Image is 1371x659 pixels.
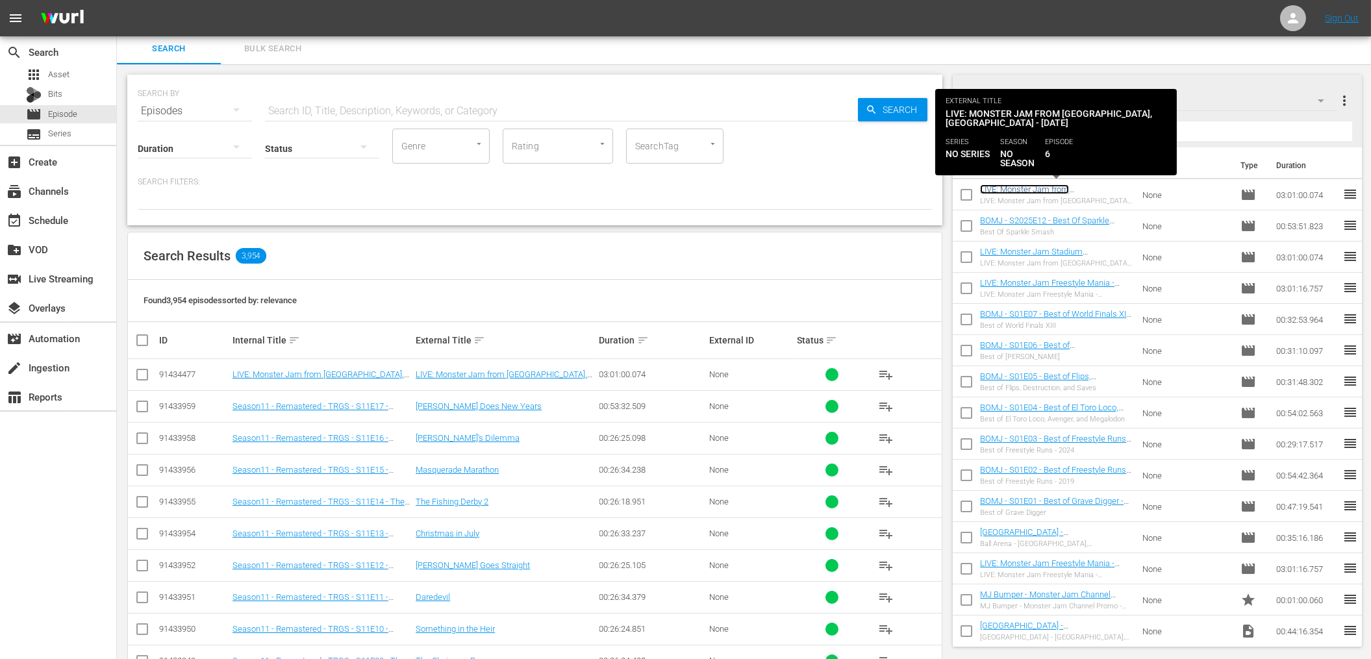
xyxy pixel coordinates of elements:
span: reorder [1342,280,1358,295]
a: BOMJ - S01E06 - Best of [PERSON_NAME] - Compilation [980,340,1093,360]
a: MJ Bumper - Monster Jam Channel Promo - Dont Go Anywhere [980,590,1116,609]
div: Best Of Sparkle Smash [980,228,1132,236]
div: None [709,624,793,634]
div: LIVE: Monster Jam Freestyle Mania - [GEOGRAPHIC_DATA], [GEOGRAPHIC_DATA] - [DATE] [980,290,1132,299]
a: LIVE: Monster Jam Freestyle Mania - [GEOGRAPHIC_DATA], [GEOGRAPHIC_DATA] [DATE] [980,558,1120,588]
span: Promo [1240,592,1256,608]
td: None [1137,273,1235,304]
span: Series [48,127,71,140]
button: playlist_add [870,582,901,613]
span: sort [288,334,300,346]
a: [PERSON_NAME] Goes Straight [416,560,530,570]
div: 91433955 [159,497,229,506]
a: Season11 - Remastered - TRGS - S11E14 - The Fishing Derby 2 [233,497,410,516]
div: 91433952 [159,560,229,570]
td: None [1137,491,1235,522]
a: BOMJ - S01E03 - Best of Freestyle Runs - 2024 - Compilation [980,434,1131,453]
div: None [709,433,793,443]
span: Create [6,155,22,170]
a: Season11 - Remastered - TRGS - S11E16 - [PERSON_NAME]'s Dilemma [233,433,394,453]
span: Episode [26,106,42,122]
span: Episode [1240,312,1256,327]
a: LIVE: Monster Jam Stadium Championship Series from [GEOGRAPHIC_DATA], [US_STATE] - [DATE] [980,247,1110,286]
span: Series [26,127,42,142]
div: [GEOGRAPHIC_DATA] - [GEOGRAPHIC_DATA], [GEOGRAPHIC_DATA] [980,633,1132,641]
span: Ingestion [6,360,22,376]
span: Overlays [6,301,22,316]
button: playlist_add [870,391,901,422]
td: None [1137,210,1235,242]
span: playlist_add [878,590,894,605]
td: 00:54:42.364 [1271,460,1342,491]
div: None [709,369,793,379]
span: menu [8,10,23,26]
span: reorder [1342,591,1358,607]
span: Asset [26,67,42,82]
div: Best of Freestyle Runs - 2024 [980,446,1132,454]
div: 00:26:33.237 [599,528,705,538]
td: None [1137,553,1235,584]
span: more_vert [1337,93,1352,108]
div: LIVE: Monster Jam Freestyle Mania - [GEOGRAPHIC_DATA], [GEOGRAPHIC_DATA] - [DATE] [980,571,1132,579]
button: Search [858,98,927,121]
button: Open [473,138,485,150]
td: None [1137,584,1235,615]
a: BOMJ - S01E04 - Best of El Toro Loco, Avenger, and Megalodon - Compilation [980,403,1124,422]
span: Episode [1240,249,1256,265]
a: Sign Out [1325,13,1359,23]
td: None [1137,179,1235,210]
button: playlist_add [870,486,901,517]
a: Masquerade Marathon [416,465,499,475]
span: Episode [1240,187,1256,203]
td: None [1137,366,1235,397]
a: [GEOGRAPHIC_DATA] - [GEOGRAPHIC_DATA], [GEOGRAPHIC_DATA] - 2022 [980,527,1083,556]
span: Search [877,98,927,121]
a: Season11 - Remastered - TRGS - S11E17 - [PERSON_NAME] Does New Years [233,401,394,421]
p: Search Filters: [138,177,932,188]
span: Bits [48,88,62,101]
div: Best of Flips, Destruction, and Saves [980,384,1132,392]
span: Episode [1240,218,1256,234]
span: reorder [1342,467,1358,482]
th: Ext. ID [1136,147,1233,184]
span: playlist_add [878,558,894,573]
span: reorder [1342,436,1358,451]
div: None [709,497,793,506]
a: LIVE: Monster Jam from [GEOGRAPHIC_DATA], [GEOGRAPHIC_DATA] - [DATE] [980,184,1089,214]
span: reorder [1342,218,1358,233]
a: [PERSON_NAME] Does New Years [416,401,542,411]
span: sort [473,334,485,346]
span: playlist_add [878,621,894,637]
a: LIVE: Monster Jam from [GEOGRAPHIC_DATA], [GEOGRAPHIC_DATA] - [DATE] [233,369,409,389]
span: sort [637,334,649,346]
div: 00:53:32.509 [599,401,705,411]
th: Type [1233,147,1268,184]
div: 91433956 [159,465,229,475]
td: None [1137,242,1235,273]
div: Best of [PERSON_NAME] [980,353,1132,361]
span: Episode [1240,280,1256,296]
span: playlist_add [878,430,894,446]
div: Best of El Toro Loco, Avenger, and Megalodon [980,415,1132,423]
div: Internal Title [233,332,412,348]
div: 91433958 [159,433,229,443]
td: 00:01:00.060 [1271,584,1342,615]
a: BOMJ - S2025E12 - Best Of Sparkle Smash Compilation [980,216,1114,235]
td: 00:47:19.541 [1271,491,1342,522]
div: 00:26:34.238 [599,465,705,475]
a: LIVE: Monster Jam from [GEOGRAPHIC_DATA], [GEOGRAPHIC_DATA] - [DATE] [416,369,592,389]
td: 00:44:16.354 [1271,615,1342,647]
a: Daredevil [416,592,450,602]
span: Search [6,45,22,60]
span: Search [125,42,213,56]
span: reorder [1342,311,1358,327]
span: reorder [1342,404,1358,420]
div: Status [797,332,866,348]
div: Bits [26,87,42,103]
a: BOMJ - S01E05 - Best of Flips, Destruction, and Saves - Compilation [980,371,1116,391]
a: Christmas in July [416,528,479,538]
div: 91433959 [159,401,229,411]
td: None [1137,397,1235,429]
td: 00:53:51.823 [1271,210,1342,242]
span: VOD [6,242,22,258]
